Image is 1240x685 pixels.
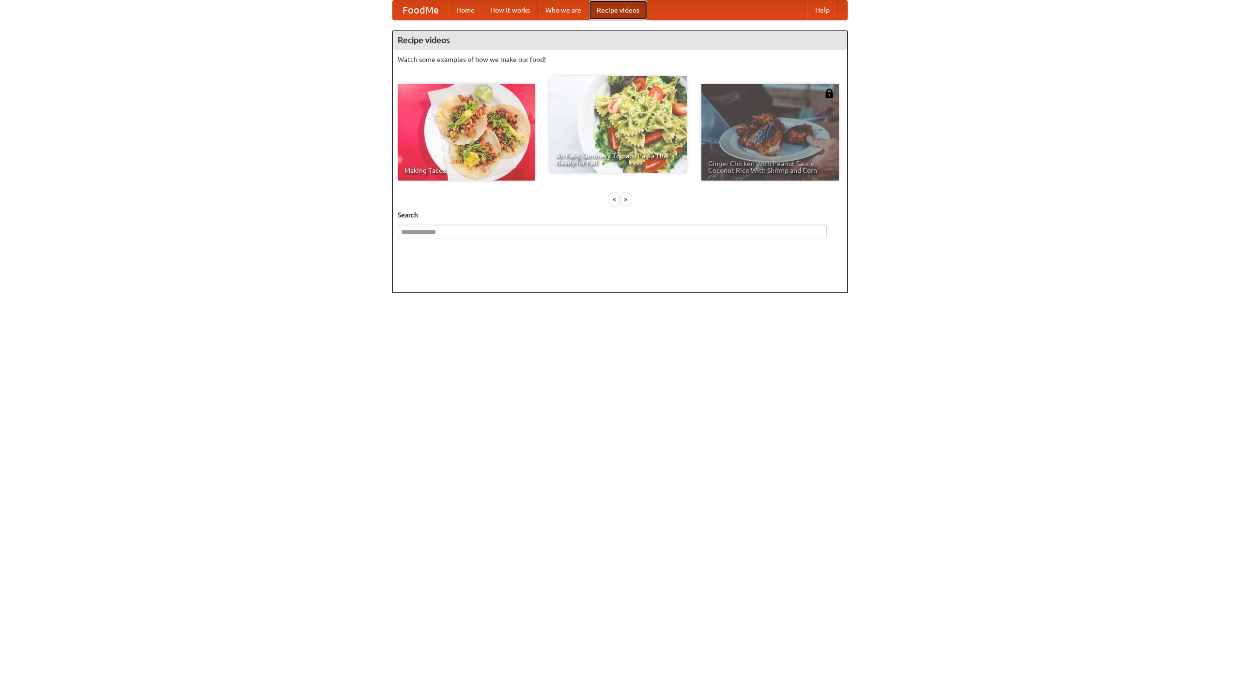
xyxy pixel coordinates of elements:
p: Watch some examples of how we make our food! [398,55,842,64]
div: « [610,193,619,205]
div: » [621,193,630,205]
a: Home [449,0,482,20]
span: An Easy, Summery Tomato Pasta That's Ready for Fall [556,152,680,166]
span: Making Tacos [404,167,528,174]
a: Recipe videos [589,0,647,20]
a: Who we are [538,0,589,20]
a: Help [807,0,837,20]
a: Making Tacos [398,84,535,181]
a: How it works [482,0,538,20]
a: An Easy, Summery Tomato Pasta That's Ready for Fall [549,76,687,173]
h5: Search [398,210,842,220]
h4: Recipe videos [393,30,847,50]
a: FoodMe [393,0,449,20]
img: 483408.png [824,89,834,98]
